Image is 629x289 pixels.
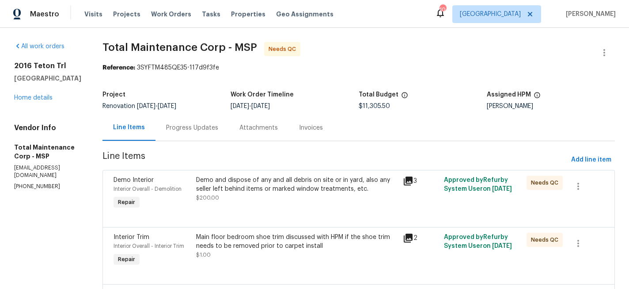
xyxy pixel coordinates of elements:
[84,10,102,19] span: Visits
[231,103,249,109] span: [DATE]
[114,234,149,240] span: Interior Trim
[239,123,278,132] div: Attachments
[492,186,512,192] span: [DATE]
[444,177,512,192] span: Approved by Refurby System User on
[114,198,139,207] span: Repair
[102,63,615,72] div: 3SYFTM485QE35-117d9f3fe
[276,10,333,19] span: Geo Assignments
[359,103,390,109] span: $11,305.50
[102,65,135,71] b: Reference:
[444,234,512,249] span: Approved by Refurby System User on
[114,177,154,183] span: Demo Interior
[568,152,615,168] button: Add line item
[492,243,512,249] span: [DATE]
[102,152,568,168] span: Line Items
[30,10,59,19] span: Maestro
[102,92,125,98] h5: Project
[403,233,439,243] div: 2
[196,233,398,250] div: Main floor bedroom shoe trim discussed with HPM if the shoe trim needs to be removed prior to car...
[14,164,81,179] p: [EMAIL_ADDRESS][DOMAIN_NAME]
[487,103,615,109] div: [PERSON_NAME]
[487,92,531,98] h5: Assigned HPM
[299,123,323,132] div: Invoices
[196,176,398,193] div: Demo and dispose of any and all debris on site or in yard, also any seller left behind items or m...
[113,10,140,19] span: Projects
[571,154,611,166] span: Add line item
[14,62,81,70] h2: 2016 Teton Trl
[102,42,257,53] span: Total Maintenance Corp - MSP
[151,10,191,19] span: Work Orders
[14,74,81,83] h5: [GEOGRAPHIC_DATA]
[14,183,81,190] p: [PHONE_NUMBER]
[114,186,182,192] span: Interior Overall - Demolition
[231,92,294,98] h5: Work Order Timeline
[102,103,176,109] span: Renovation
[534,92,541,103] span: The hpm assigned to this work order.
[403,176,439,186] div: 3
[14,95,53,101] a: Home details
[401,92,408,103] span: The total cost of line items that have been proposed by Opendoor. This sum includes line items th...
[196,195,219,200] span: $200.00
[14,43,64,50] a: All work orders
[231,10,265,19] span: Properties
[114,255,139,264] span: Repair
[166,123,218,132] div: Progress Updates
[137,103,176,109] span: -
[196,252,211,258] span: $1.00
[137,103,155,109] span: [DATE]
[14,143,81,161] h5: Total Maintenance Corp - MSP
[251,103,270,109] span: [DATE]
[531,235,562,244] span: Needs QC
[158,103,176,109] span: [DATE]
[531,178,562,187] span: Needs QC
[359,92,398,98] h5: Total Budget
[114,243,184,249] span: Interior Overall - Interior Trim
[440,5,446,14] div: 10
[460,10,521,19] span: [GEOGRAPHIC_DATA]
[231,103,270,109] span: -
[113,123,145,132] div: Line Items
[562,10,616,19] span: [PERSON_NAME]
[14,123,81,132] h4: Vendor Info
[269,45,299,54] span: Needs QC
[202,11,220,17] span: Tasks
